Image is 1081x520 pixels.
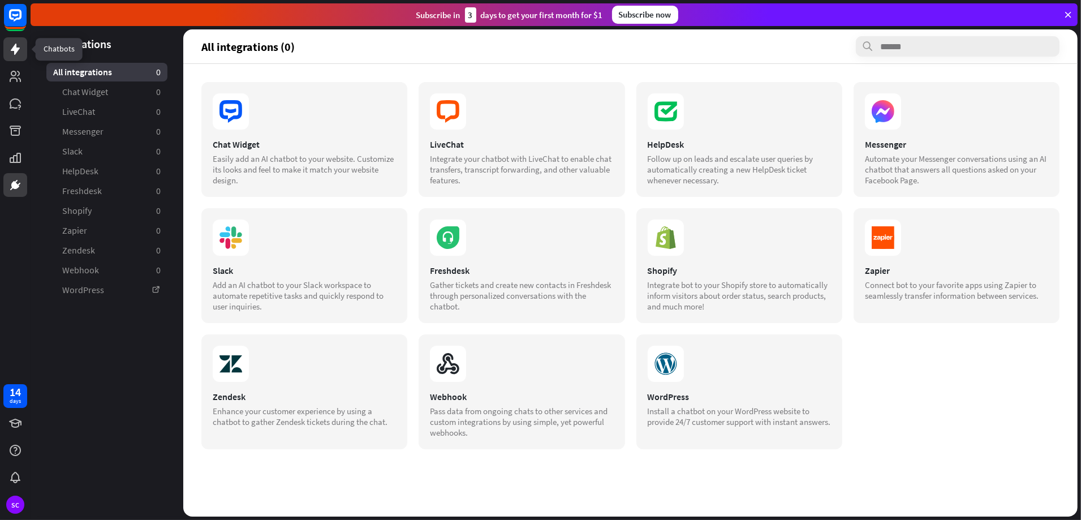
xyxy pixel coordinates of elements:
[213,280,396,312] div: Add an AI chatbot to your Slack workspace to automate repetitive tasks and quickly respond to use...
[156,106,161,118] aside: 0
[10,387,21,397] div: 14
[648,280,831,312] div: Integrate bot to your Shopify store to automatically inform visitors about order status, search p...
[430,153,613,186] div: Integrate your chatbot with LiveChat to enable chat transfers, transcript forwarding, and other v...
[46,122,167,141] a: Messenger 0
[46,142,167,161] a: Slack 0
[865,139,1048,150] div: Messenger
[156,66,161,78] aside: 0
[416,7,603,23] div: Subscribe in days to get your first month for $1
[156,145,161,157] aside: 0
[648,391,831,402] div: WordPress
[648,406,831,427] div: Install a chatbot on your WordPress website to provide 24/7 customer support with instant answers.
[865,280,1048,301] div: Connect bot to your favorite apps using Zapier to seamlessly transfer information between services.
[46,241,167,260] a: Zendesk 0
[62,165,98,177] span: HelpDesk
[156,244,161,256] aside: 0
[865,153,1048,186] div: Automate your Messenger conversations using an AI chatbot that answers all questions asked on you...
[46,221,167,240] a: Zapier 0
[430,391,613,402] div: Webhook
[430,265,613,276] div: Freshdesk
[10,397,21,405] div: days
[62,225,87,237] span: Zapier
[46,201,167,220] a: Shopify 0
[156,126,161,137] aside: 0
[62,145,83,157] span: Slack
[46,182,167,200] a: Freshdesk 0
[9,5,43,38] button: Open LiveChat chat widget
[62,264,99,276] span: Webhook
[62,244,95,256] span: Zendesk
[213,153,396,186] div: Easily add an AI chatbot to your website. Customize its looks and feel to make it match your webs...
[156,225,161,237] aside: 0
[46,281,167,299] a: WordPress
[213,139,396,150] div: Chat Widget
[865,265,1048,276] div: Zapier
[648,153,831,186] div: Follow up on leads and escalate user queries by automatically creating a new HelpDesk ticket when...
[62,205,92,217] span: Shopify
[201,36,1060,57] section: All integrations (0)
[62,185,102,197] span: Freshdesk
[430,139,613,150] div: LiveChat
[156,185,161,197] aside: 0
[156,264,161,276] aside: 0
[213,265,396,276] div: Slack
[46,162,167,181] a: HelpDesk 0
[46,261,167,280] a: Webhook 0
[213,406,396,427] div: Enhance your customer experience by using a chatbot to gather Zendesk tickets during the chat.
[3,384,27,408] a: 14 days
[612,6,678,24] div: Subscribe now
[648,265,831,276] div: Shopify
[430,406,613,438] div: Pass data from ongoing chats to other services and custom integrations by using simple, yet power...
[62,126,104,137] span: Messenger
[156,205,161,217] aside: 0
[53,66,112,78] span: All integrations
[156,165,161,177] aside: 0
[213,391,396,402] div: Zendesk
[648,139,831,150] div: HelpDesk
[465,7,476,23] div: 3
[6,496,24,514] div: SC
[62,86,108,98] span: Chat Widget
[62,106,95,118] span: LiveChat
[46,83,167,101] a: Chat Widget 0
[46,102,167,121] a: LiveChat 0
[156,86,161,98] aside: 0
[430,280,613,312] div: Gather tickets and create new contacts in Freshdesk through personalized conversations with the c...
[31,36,183,51] header: Integrations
